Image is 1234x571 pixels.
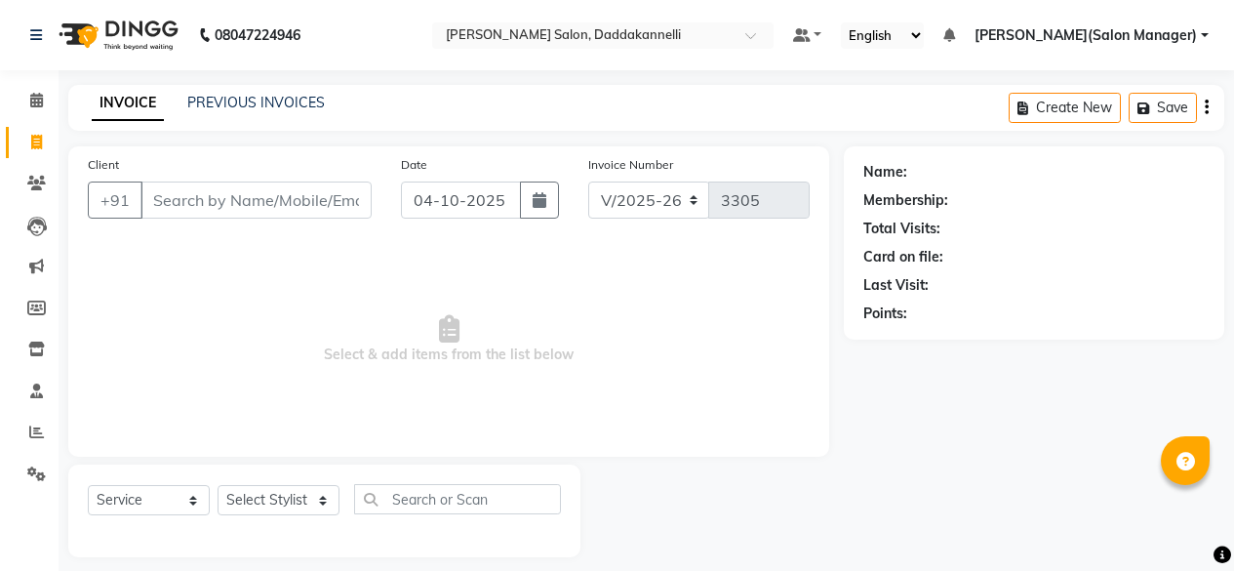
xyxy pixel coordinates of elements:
button: Create New [1009,93,1121,123]
input: Search or Scan [354,484,561,514]
div: Membership: [863,190,948,211]
img: logo [50,8,183,62]
iframe: chat widget [1152,493,1214,551]
label: Invoice Number [588,156,673,174]
label: Client [88,156,119,174]
b: 08047224946 [215,8,300,62]
a: PREVIOUS INVOICES [187,94,325,111]
input: Search by Name/Mobile/Email/Code [140,182,372,219]
div: Last Visit: [863,275,929,296]
div: Total Visits: [863,219,940,239]
label: Date [401,156,427,174]
div: Points: [863,304,907,324]
span: Select & add items from the list below [88,242,810,437]
a: INVOICE [92,86,164,121]
div: Name: [863,162,907,183]
span: [PERSON_NAME](Salon Manager) [975,25,1197,46]
div: Card on file: [863,247,943,267]
button: +91 [88,182,142,219]
button: Save [1129,93,1197,123]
